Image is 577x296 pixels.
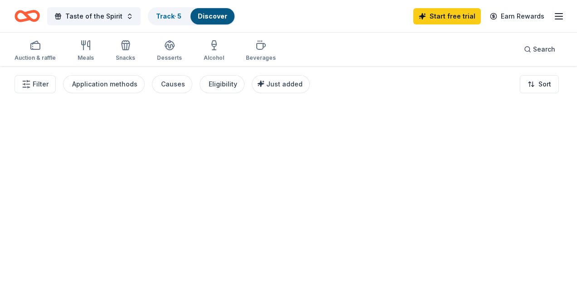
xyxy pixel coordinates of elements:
[152,75,192,93] button: Causes
[72,79,137,90] div: Application methods
[148,7,235,25] button: Track· 5Discover
[157,54,182,62] div: Desserts
[15,75,56,93] button: Filter
[198,12,227,20] a: Discover
[484,8,550,24] a: Earn Rewards
[65,11,122,22] span: Taste of the Spirit
[116,54,135,62] div: Snacks
[161,79,185,90] div: Causes
[246,36,276,66] button: Beverages
[157,36,182,66] button: Desserts
[116,36,135,66] button: Snacks
[15,54,56,62] div: Auction & raffle
[204,54,224,62] div: Alcohol
[63,75,145,93] button: Application methods
[204,36,224,66] button: Alcohol
[520,75,559,93] button: Sort
[78,54,94,62] div: Meals
[533,44,555,55] span: Search
[517,40,562,58] button: Search
[15,5,40,27] a: Home
[209,79,237,90] div: Eligibility
[413,8,481,24] a: Start free trial
[200,75,244,93] button: Eligibility
[246,54,276,62] div: Beverages
[156,12,181,20] a: Track· 5
[266,80,303,88] span: Just added
[538,79,551,90] span: Sort
[15,36,56,66] button: Auction & raffle
[252,75,310,93] button: Just added
[33,79,49,90] span: Filter
[47,7,141,25] button: Taste of the Spirit
[78,36,94,66] button: Meals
